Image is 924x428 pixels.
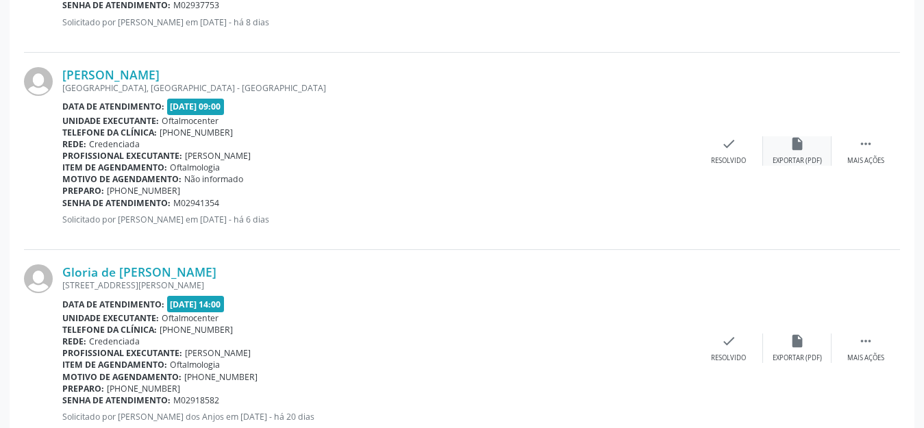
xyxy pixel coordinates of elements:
span: [PHONE_NUMBER] [107,383,180,394]
b: Unidade executante: [62,312,159,324]
span: [PERSON_NAME] [185,150,251,162]
p: Solicitado por [PERSON_NAME] dos Anjos em [DATE] - há 20 dias [62,411,695,423]
span: [DATE] 14:00 [167,296,225,312]
span: M02941354 [173,197,219,209]
b: Senha de atendimento: [62,197,171,209]
b: Unidade executante: [62,115,159,127]
b: Motivo de agendamento: [62,173,182,185]
b: Rede: [62,336,86,347]
b: Preparo: [62,185,104,197]
div: Exportar (PDF) [773,156,822,166]
b: Senha de atendimento: [62,394,171,406]
span: Oftalmologia [170,359,220,370]
span: Credenciada [89,336,140,347]
div: Mais ações [847,156,884,166]
b: Item de agendamento: [62,359,167,370]
img: img [24,67,53,96]
b: Data de atendimento: [62,101,164,112]
span: Oftalmocenter [162,115,218,127]
i: check [721,136,736,151]
p: Solicitado por [PERSON_NAME] em [DATE] - há 8 dias [62,16,695,28]
span: Não informado [184,173,243,185]
div: Exportar (PDF) [773,353,822,363]
b: Preparo: [62,383,104,394]
span: [PHONE_NUMBER] [107,185,180,197]
i: insert_drive_file [790,333,805,349]
span: Credenciada [89,138,140,150]
i:  [858,136,873,151]
div: [GEOGRAPHIC_DATA], [GEOGRAPHIC_DATA] - [GEOGRAPHIC_DATA] [62,82,695,94]
b: Item de agendamento: [62,162,167,173]
b: Motivo de agendamento: [62,371,182,383]
span: M02918582 [173,394,219,406]
span: [PHONE_NUMBER] [184,371,258,383]
div: Resolvido [711,156,746,166]
i: insert_drive_file [790,136,805,151]
div: Resolvido [711,353,746,363]
b: Telefone da clínica: [62,127,157,138]
b: Data de atendimento: [62,299,164,310]
p: Solicitado por [PERSON_NAME] em [DATE] - há 6 dias [62,214,695,225]
span: [PHONE_NUMBER] [160,324,233,336]
span: [DATE] 09:00 [167,99,225,114]
span: Oftalmologia [170,162,220,173]
span: [PHONE_NUMBER] [160,127,233,138]
b: Telefone da clínica: [62,324,157,336]
b: Profissional executante: [62,347,182,359]
b: Profissional executante: [62,150,182,162]
a: Gloria de [PERSON_NAME] [62,264,216,279]
img: img [24,264,53,293]
a: [PERSON_NAME] [62,67,160,82]
i:  [858,333,873,349]
div: [STREET_ADDRESS][PERSON_NAME] [62,279,695,291]
span: [PERSON_NAME] [185,347,251,359]
i: check [721,333,736,349]
b: Rede: [62,138,86,150]
span: Oftalmocenter [162,312,218,324]
div: Mais ações [847,353,884,363]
